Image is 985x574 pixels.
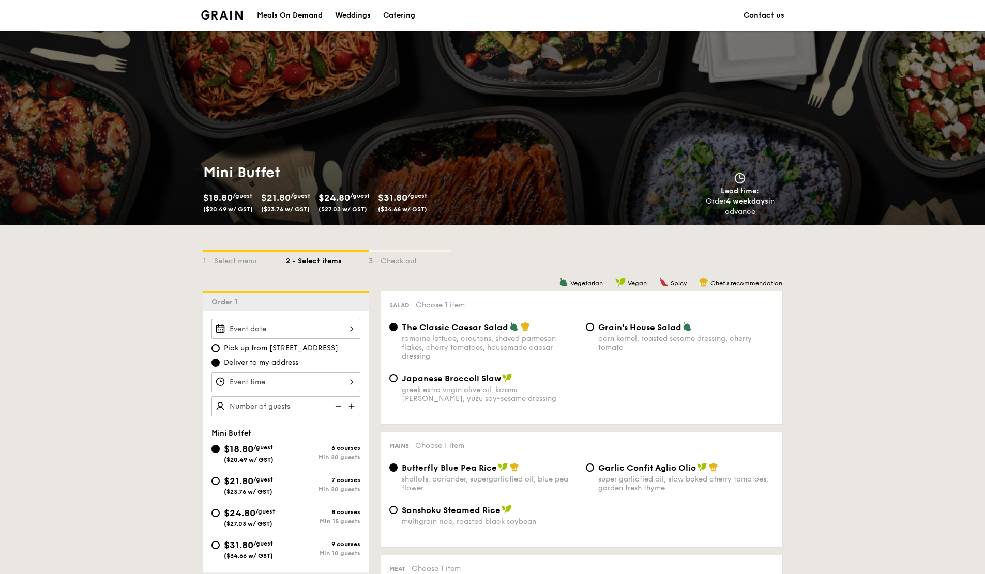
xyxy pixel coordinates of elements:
span: /guest [253,476,273,483]
span: $21.80 [261,192,291,204]
span: $24.80 [319,192,350,204]
div: Min 10 guests [286,550,360,557]
div: shallots, coriander, supergarlicfied oil, blue pea flower [402,475,578,492]
div: corn kernel, roasted sesame dressing, cherry tomato [598,334,774,352]
span: Chef's recommendation [710,280,782,287]
span: Salad [389,302,410,309]
span: ($34.66 w/ GST) [378,206,427,213]
span: Choose 1 item [412,564,461,573]
input: Number of guests [211,396,360,416]
img: icon-vegetarian.fe4039eb.svg [509,322,519,331]
div: greek extra virgin olive oil, kizami [PERSON_NAME], yuzu soy-sesame dressing [402,385,578,403]
span: Vegan [628,280,647,287]
input: Sanshoku Steamed Ricemultigrain rice, roasted black soybean [389,506,398,514]
img: icon-add.58712e84.svg [345,396,360,416]
input: $21.80/guest($23.76 w/ GST)7 coursesMin 20 guests [211,477,220,485]
span: Pick up from [STREET_ADDRESS] [224,343,338,353]
div: Min 15 guests [286,518,360,525]
input: Deliver to my address [211,359,220,367]
div: 8 courses [286,508,360,516]
span: $31.80 [224,539,253,551]
input: Garlic Confit Aglio Oliosuper garlicfied oil, slow baked cherry tomatoes, garden fresh thyme [586,463,594,472]
img: icon-vegan.f8ff3823.svg [502,505,512,514]
img: icon-chef-hat.a58ddaea.svg [699,277,708,287]
span: Butterfly Blue Pea Rice [402,463,497,473]
span: ($27.03 w/ GST) [319,206,367,213]
span: Choose 1 item [416,301,465,309]
span: Deliver to my address [224,358,298,368]
input: Grain's House Saladcorn kernel, roasted sesame dressing, cherry tomato [586,323,594,331]
img: icon-chef-hat.a58ddaea.svg [709,462,718,472]
span: Mini Buffet [211,429,251,438]
span: Lead time: [721,187,759,195]
input: $31.80/guest($34.66 w/ GST)9 coursesMin 10 guests [211,541,220,549]
span: /guest [255,508,275,515]
div: 2 - Select items [286,252,369,267]
div: Order in advance [694,196,786,217]
h1: Mini Buffet [203,163,489,182]
img: icon-vegan.f8ff3823.svg [615,277,626,287]
img: icon-vegetarian.fe4039eb.svg [683,322,692,331]
img: Grain [201,10,243,20]
div: Min 20 guests [286,486,360,493]
div: 9 courses [286,540,360,548]
div: multigrain rice, roasted black soybean [402,517,578,526]
span: ($34.66 w/ GST) [224,552,273,560]
span: /guest [253,540,273,547]
span: /guest [407,192,427,199]
input: $24.80/guest($27.03 w/ GST)8 coursesMin 15 guests [211,509,220,517]
div: romaine lettuce, croutons, shaved parmesan flakes, cherry tomatoes, housemade caesar dressing [402,334,578,361]
span: Choose 1 item [415,441,464,450]
img: icon-clock.2db775ea.svg [732,173,748,184]
span: $31.80 [378,192,407,204]
input: Japanese Broccoli Slawgreek extra virgin olive oil, kizami [PERSON_NAME], yuzu soy-sesame dressing [389,374,398,382]
a: Logotype [201,10,243,20]
div: Min 20 guests [286,454,360,461]
span: ($23.76 w/ GST) [261,206,310,213]
input: Event date [211,319,360,339]
span: Garlic Confit Aglio Olio [598,463,696,473]
img: icon-spicy.37a8142b.svg [659,277,669,287]
img: icon-vegan.f8ff3823.svg [697,462,707,472]
span: Spicy [671,280,687,287]
span: /guest [233,192,252,199]
input: Pick up from [STREET_ADDRESS] [211,344,220,352]
span: ($27.03 w/ GST) [224,520,272,528]
span: /guest [291,192,310,199]
span: Sanshoku Steamed Rice [402,505,501,515]
input: $18.80/guest($20.49 w/ GST)6 coursesMin 20 guests [211,445,220,453]
input: Event time [211,372,360,392]
span: Grain's House Salad [598,322,681,332]
span: $18.80 [203,192,233,204]
span: Order 1 [211,298,242,306]
span: $24.80 [224,507,255,519]
div: super garlicfied oil, slow baked cherry tomatoes, garden fresh thyme [598,475,774,492]
span: Vegetarian [570,280,603,287]
input: The Classic Caesar Saladromaine lettuce, croutons, shaved parmesan flakes, cherry tomatoes, house... [389,323,398,331]
span: $18.80 [224,443,253,455]
img: icon-reduce.1d2dbef1.svg [329,396,345,416]
img: icon-vegan.f8ff3823.svg [498,462,508,472]
img: icon-chef-hat.a58ddaea.svg [510,462,519,472]
span: ($20.49 w/ GST) [224,456,274,463]
img: icon-vegan.f8ff3823.svg [502,373,512,382]
span: ($23.76 w/ GST) [224,488,272,495]
img: icon-vegetarian.fe4039eb.svg [559,277,568,287]
img: icon-chef-hat.a58ddaea.svg [521,322,530,331]
div: 6 courses [286,444,360,452]
div: 7 courses [286,476,360,484]
div: 3 - Check out [369,252,451,267]
span: /guest [350,192,370,199]
div: 1 - Select menu [203,252,286,267]
span: /guest [253,444,273,451]
span: ($20.49 w/ GST) [203,206,253,213]
strong: 4 weekdays [726,197,768,206]
span: The Classic Caesar Salad [402,322,508,332]
input: Butterfly Blue Pea Riceshallots, coriander, supergarlicfied oil, blue pea flower [389,463,398,472]
span: Mains [389,442,409,449]
span: Meat [389,565,405,572]
span: $21.80 [224,475,253,487]
span: Japanese Broccoli Slaw [402,374,501,383]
